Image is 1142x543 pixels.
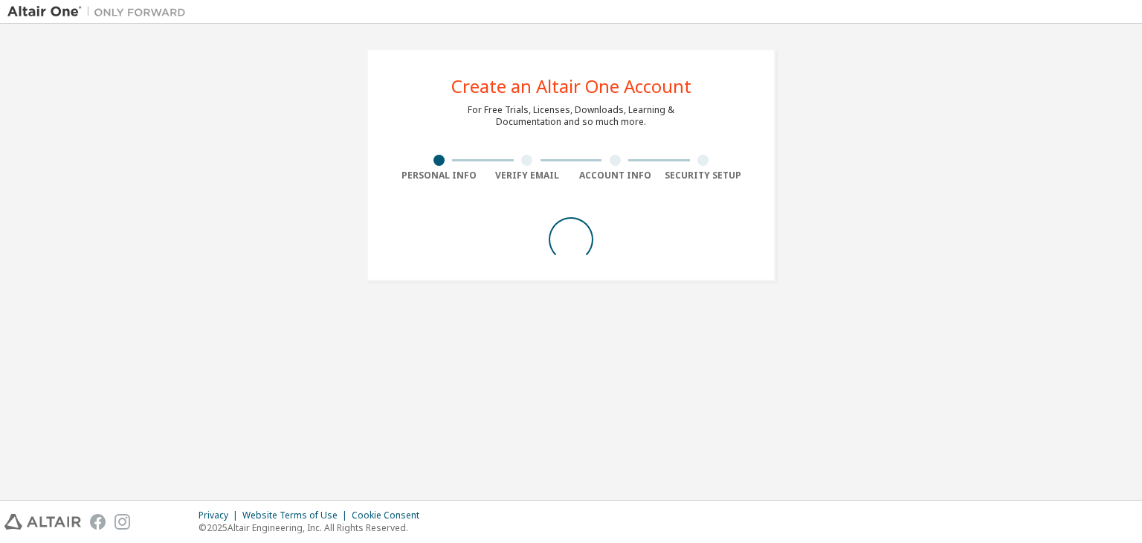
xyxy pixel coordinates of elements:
[199,510,242,521] div: Privacy
[571,170,659,181] div: Account Info
[395,170,483,181] div: Personal Info
[114,514,130,530] img: instagram.svg
[352,510,428,521] div: Cookie Consent
[468,104,674,128] div: For Free Trials, Licenses, Downloads, Learning & Documentation and so much more.
[90,514,106,530] img: facebook.svg
[7,4,193,19] img: Altair One
[451,77,691,95] div: Create an Altair One Account
[199,521,428,534] p: © 2025 Altair Engineering, Inc. All Rights Reserved.
[242,510,352,521] div: Website Terms of Use
[4,514,81,530] img: altair_logo.svg
[659,170,748,181] div: Security Setup
[483,170,572,181] div: Verify Email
